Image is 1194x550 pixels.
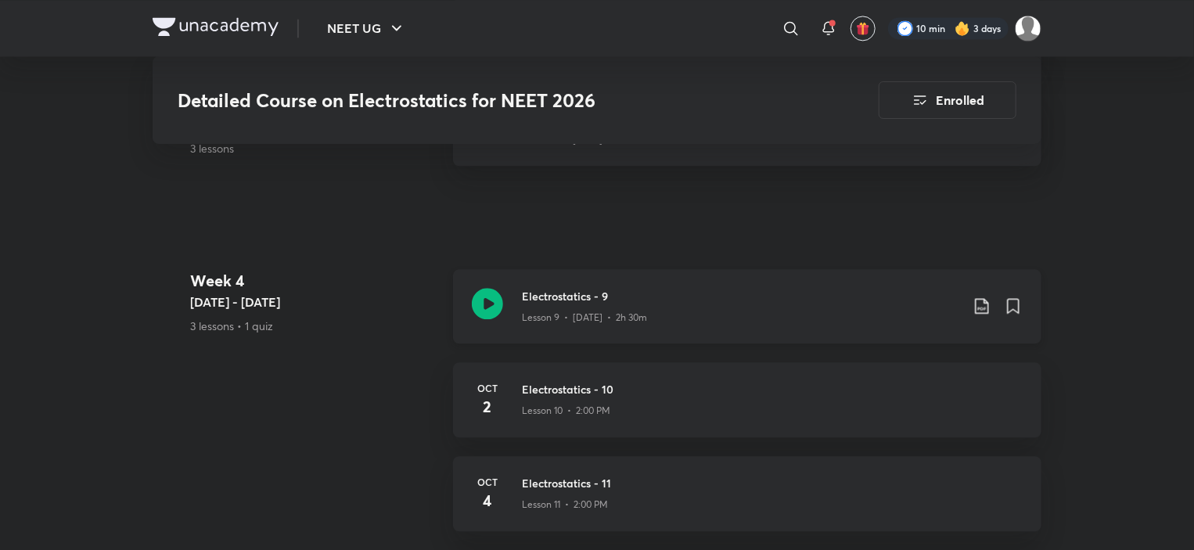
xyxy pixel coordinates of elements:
a: Oct2Electrostatics - 10Lesson 10 • 2:00 PM [453,362,1041,456]
a: Electrostatics - 9Lesson 9 • [DATE] • 2h 30m [453,269,1041,362]
h3: Electrostatics - 11 [522,475,1023,491]
p: 3 lessons [190,140,441,156]
img: Kebir Hasan Sk [1015,15,1041,41]
h3: Electrostatics - 10 [522,381,1023,397]
h3: Detailed Course on Electrostatics for NEET 2026 [178,89,790,112]
h5: [DATE] - [DATE] [190,293,441,311]
h4: Week 4 [190,269,441,293]
p: Lesson 9 • [DATE] • 2h 30m [522,311,647,325]
h4: 4 [472,489,503,512]
h4: 2 [472,395,503,419]
p: 3 lessons • 1 quiz [190,318,441,334]
img: Company Logo [153,17,279,36]
h3: Electrostatics - 9 [522,288,960,304]
button: Enrolled [879,81,1016,119]
img: streak [955,20,970,36]
img: avatar [856,21,870,35]
a: Company Logo [153,17,279,40]
p: Lesson 10 • 2:00 PM [522,404,610,418]
img: check rounded [897,20,913,36]
button: avatar [851,16,876,41]
button: NEET UG [318,13,415,44]
h6: Oct [472,381,503,395]
a: Oct4Electrostatics - 11Lesson 11 • 2:00 PM [453,456,1041,550]
h6: Oct [472,475,503,489]
p: Lesson 11 • 2:00 PM [522,498,608,512]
